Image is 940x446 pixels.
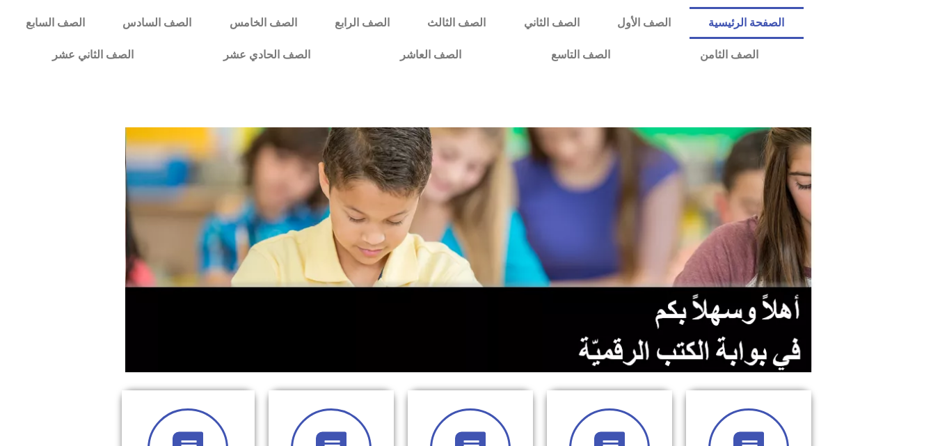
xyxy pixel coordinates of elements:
[408,7,504,39] a: الصف الثالث
[104,7,210,39] a: الصف السادس
[7,39,178,71] a: الصف الثاني عشر
[655,39,803,71] a: الصف الثامن
[355,39,506,71] a: الصف العاشر
[505,7,598,39] a: الصف الثاني
[598,7,690,39] a: الصف الأول
[7,7,104,39] a: الصف السابع
[316,7,408,39] a: الصف الرابع
[690,7,803,39] a: الصفحة الرئيسية
[211,7,316,39] a: الصف الخامس
[178,39,355,71] a: الصف الحادي عشر
[506,39,655,71] a: الصف التاسع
